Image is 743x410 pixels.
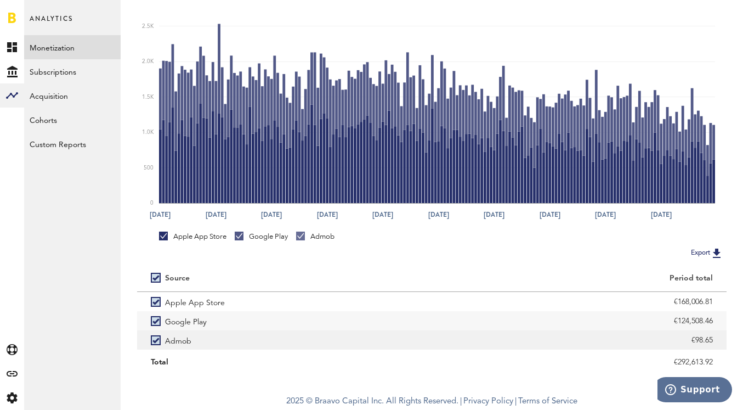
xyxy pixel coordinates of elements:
text: [DATE] [484,210,504,220]
div: Total [151,354,418,370]
text: [DATE] [372,210,393,220]
a: Terms of Service [518,397,577,406]
div: Apple App Store [159,232,226,241]
a: Cohorts [24,108,121,132]
text: [DATE] [540,210,560,220]
text: [DATE] [150,210,171,220]
text: 0 [150,200,154,206]
text: 2.5K [142,24,154,29]
div: €98.65 [446,332,713,349]
div: €124,508.46 [446,313,713,329]
text: 2.0K [142,59,154,65]
iframe: Opens a widget where you can find more information [657,377,732,405]
text: [DATE] [651,210,672,220]
div: €292,613.92 [446,354,713,370]
img: Export [710,246,723,260]
a: Subscriptions [24,59,121,83]
div: Source [165,274,190,283]
button: Export [688,246,727,260]
text: 1.0K [142,130,154,135]
div: Google Play [235,232,288,241]
text: [DATE] [317,210,338,220]
a: Privacy Policy [463,397,513,406]
a: Monetization [24,35,121,59]
a: Acquisition [24,83,121,108]
span: Admob [165,330,191,350]
text: [DATE] [206,210,226,220]
div: Period total [446,274,713,283]
text: 1.5K [142,94,154,100]
text: [DATE] [261,210,282,220]
span: 2025 © Braavo Capital Inc. All Rights Reserved. [286,394,458,410]
span: Apple App Store [165,292,225,311]
span: Google Play [165,311,207,330]
div: Admob [296,232,334,241]
div: €168,006.81 [446,294,713,310]
text: [DATE] [428,210,449,220]
span: Analytics [30,12,73,35]
text: [DATE] [595,210,616,220]
a: Custom Reports [24,132,121,156]
text: 500 [144,165,154,171]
